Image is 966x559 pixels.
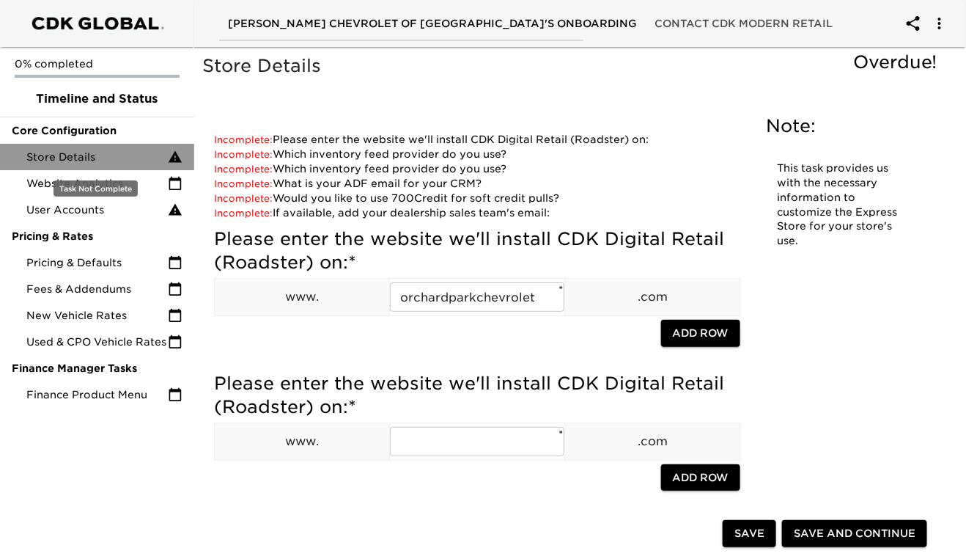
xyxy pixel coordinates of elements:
[214,227,740,274] h5: Please enter the website we'll install CDK Digital Retail (Roadster) on:
[26,176,168,191] span: Website Analytics
[214,178,273,189] span: Incomplete:
[15,56,180,71] p: 0% completed
[214,164,273,175] span: Incomplete:
[767,114,924,138] h5: Note:
[794,525,915,544] span: Save and Continue
[26,255,168,270] span: Pricing & Defaults
[26,202,168,217] span: User Accounts
[214,134,273,145] span: Incomplete:
[26,335,168,349] span: Used & CPO Vehicle Rates
[214,208,273,219] span: Incomplete:
[673,469,729,487] span: Add Row
[215,433,389,450] p: www.
[214,207,550,219] a: If available, add your dealership sales team's email:
[565,433,740,450] p: .com
[26,387,168,402] span: Finance Product Menu
[12,90,182,108] span: Timeline and Status
[26,308,168,323] span: New Vehicle Rates
[778,161,913,249] p: This task provides us with the necessary information to customize the Express Store for your stor...
[12,229,182,244] span: Pricing & Rates
[896,6,931,41] button: account of current user
[723,521,776,548] button: Save
[12,361,182,376] span: Finance Manager Tasks
[214,192,559,204] a: Would you like to use 700Credit for soft credit pulls?
[214,149,273,160] span: Incomplete:
[228,15,637,33] span: [PERSON_NAME] Chevrolet of [GEOGRAPHIC_DATA]'s Onboarding
[782,521,927,548] button: Save and Continue
[26,150,168,164] span: Store Details
[853,51,937,73] span: Overdue!
[214,163,506,175] a: Which inventory feed provider do you use?
[214,148,506,160] a: Which inventory feed provider do you use?
[565,288,740,306] p: .com
[655,15,833,33] span: Contact CDK Modern Retail
[26,282,168,296] span: Fees & Addendums
[214,134,649,145] a: Please enter the website we'll install CDK Digital Retail (Roadster) on:
[922,6,957,41] button: account of current user
[214,178,482,189] a: What is your ADF email for your CRM?
[661,464,740,492] button: Add Row
[215,288,389,306] p: www.
[673,324,729,343] span: Add Row
[214,372,740,419] h5: Please enter the website we'll install CDK Digital Retail (Roadster) on:
[214,193,273,204] span: Incomplete:
[734,525,764,544] span: Save
[202,54,945,78] h5: Store Details
[12,123,182,138] span: Core Configuration
[661,320,740,347] button: Add Row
